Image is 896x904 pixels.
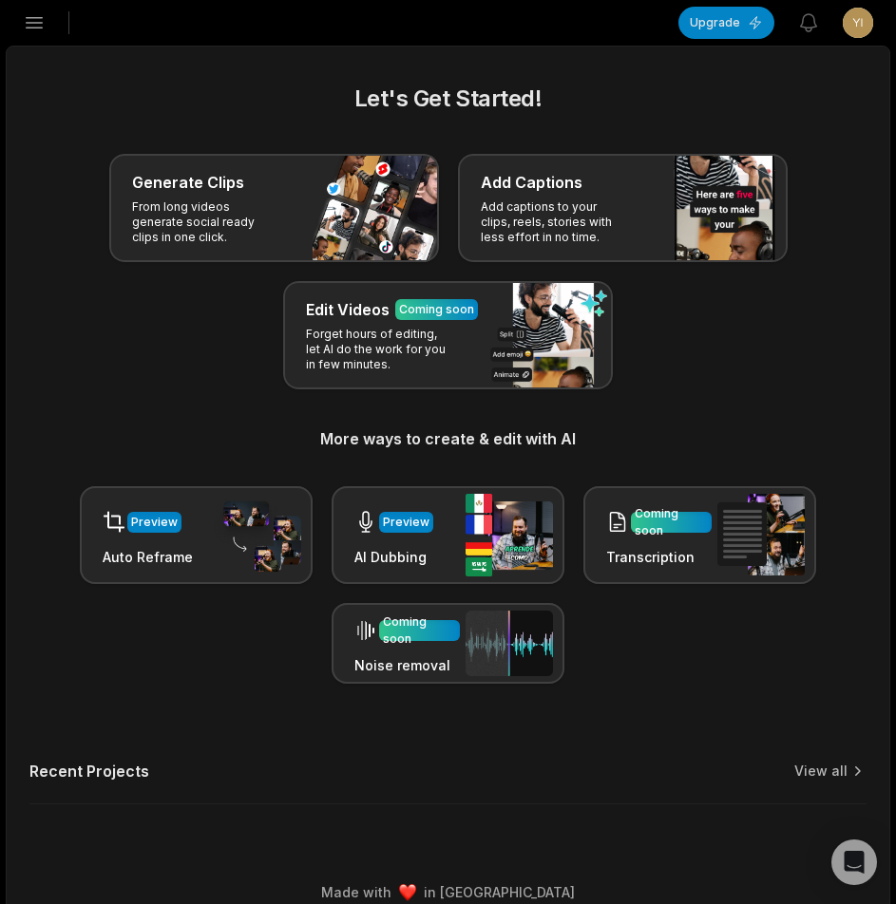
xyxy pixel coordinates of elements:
[678,7,774,39] button: Upgrade
[354,547,433,567] h3: AI Dubbing
[794,762,848,781] a: View all
[29,427,867,450] h3: More ways to create & edit with AI
[606,547,712,567] h3: Transcription
[481,171,582,194] h3: Add Captions
[383,613,456,648] div: Coming soon
[24,882,872,902] div: Made with in [GEOGRAPHIC_DATA]
[103,547,193,567] h3: Auto Reframe
[306,327,453,372] p: Forget hours of editing, let AI do the work for you in few minutes.
[354,655,460,675] h3: Noise removal
[132,199,279,245] p: From long videos generate social ready clips in one click.
[214,499,301,573] img: auto_reframe.png
[132,171,244,194] h3: Generate Clips
[131,514,178,531] div: Preview
[466,494,553,576] img: ai_dubbing.png
[481,199,628,245] p: Add captions to your clips, reels, stories with less effort in no time.
[29,82,867,116] h2: Let's Get Started!
[306,298,390,321] h3: Edit Videos
[717,494,805,575] img: transcription.png
[383,514,429,531] div: Preview
[29,762,149,781] h2: Recent Projects
[831,839,877,885] div: Open Intercom Messenger
[399,884,416,901] img: heart emoji
[466,611,553,676] img: noise_removal.png
[635,505,708,539] div: Coming soon
[399,301,474,318] div: Coming soon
